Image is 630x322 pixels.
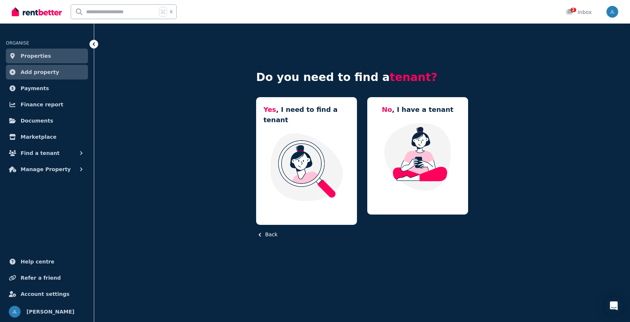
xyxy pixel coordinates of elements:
img: RentBetter [12,6,62,17]
button: Manage Property [6,162,88,177]
span: Help centre [21,257,54,266]
span: [PERSON_NAME] [26,307,74,316]
span: tenant? [390,71,437,84]
a: Payments [6,81,88,96]
a: Finance report [6,97,88,112]
h5: , I need to find a tenant [263,105,350,125]
span: Find a tenant [21,149,60,158]
button: Find a tenant [6,146,88,160]
h4: Do you need to find a [256,71,468,84]
img: Jack Lewis-Millar [606,6,618,18]
span: Refer a friend [21,273,61,282]
a: Refer a friend [6,270,88,285]
span: Add property [21,68,59,77]
span: ORGANISE [6,40,29,46]
span: No [382,106,392,113]
img: Manage my property [375,122,461,191]
a: Account settings [6,287,88,301]
span: Payments [21,84,49,93]
img: Jack Lewis-Millar [9,306,21,318]
a: Documents [6,113,88,128]
h5: , I have a tenant [382,105,453,115]
span: Manage Property [21,165,71,174]
a: Properties [6,49,88,63]
span: Account settings [21,290,70,298]
button: Back [256,231,277,238]
span: Marketplace [21,132,56,141]
span: Finance report [21,100,63,109]
a: Help centre [6,254,88,269]
img: I need a tenant [263,132,350,202]
span: Yes [263,106,276,113]
span: Documents [21,116,53,125]
span: 2 [570,8,576,12]
div: Inbox [566,8,592,16]
a: Marketplace [6,130,88,144]
a: Add property [6,65,88,79]
div: Open Intercom Messenger [605,297,623,315]
span: Properties [21,52,51,60]
span: k [170,9,173,15]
